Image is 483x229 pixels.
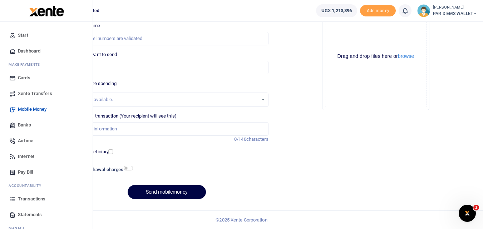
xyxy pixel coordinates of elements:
li: Toup your wallet [360,5,396,17]
a: Pay Bill [6,164,87,180]
a: logo-small logo-large logo-large [29,8,64,13]
div: No options available. [70,96,258,103]
button: browse [398,54,414,59]
span: Statements [18,211,42,218]
span: UGX 1,213,396 [321,7,352,14]
a: Dashboard [6,43,87,59]
span: countability [14,183,41,188]
a: Xente Transfers [6,86,87,101]
span: characters [246,136,268,142]
span: Cards [18,74,30,81]
label: Memo for this transaction (Your recipient will see this) [65,113,177,120]
span: Start [18,32,28,39]
a: Banks [6,117,87,133]
span: 0/140 [234,136,246,142]
input: Enter extra information [65,122,268,136]
a: Airtime [6,133,87,149]
span: 1 [473,205,479,210]
li: Wallet ballance [313,4,360,17]
a: Add money [360,8,396,13]
iframe: Intercom live chat [459,205,476,222]
span: Internet [18,153,34,160]
a: profile-user [PERSON_NAME] PAR DIEMS WALLET [417,4,477,17]
a: Transactions [6,191,87,207]
a: Start [6,28,87,43]
li: M [6,59,87,70]
span: Xente Transfers [18,90,52,97]
input: UGX [65,61,268,74]
img: profile-user [417,4,430,17]
span: Add money [360,5,396,17]
div: File Uploader [322,3,429,110]
span: Airtime [18,137,33,144]
a: Cards [6,70,87,86]
li: Ac [6,180,87,191]
a: Internet [6,149,87,164]
span: PAR DIEMS WALLET [433,10,477,17]
a: UGX 1,213,396 [316,4,357,17]
div: Drag and drop files here or [325,53,426,60]
span: Dashboard [18,48,40,55]
img: logo-large [29,6,64,16]
a: Mobile Money [6,101,87,117]
button: Send mobilemoney [128,185,206,199]
span: ake Payments [12,62,40,67]
span: Pay Bill [18,169,33,176]
span: Mobile Money [18,106,46,113]
a: Statements [6,207,87,223]
small: [PERSON_NAME] [433,5,477,11]
h6: Include withdrawal charges [66,167,130,173]
span: Transactions [18,195,45,203]
input: MTN & Airtel numbers are validated [65,32,268,45]
span: Banks [18,121,31,129]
